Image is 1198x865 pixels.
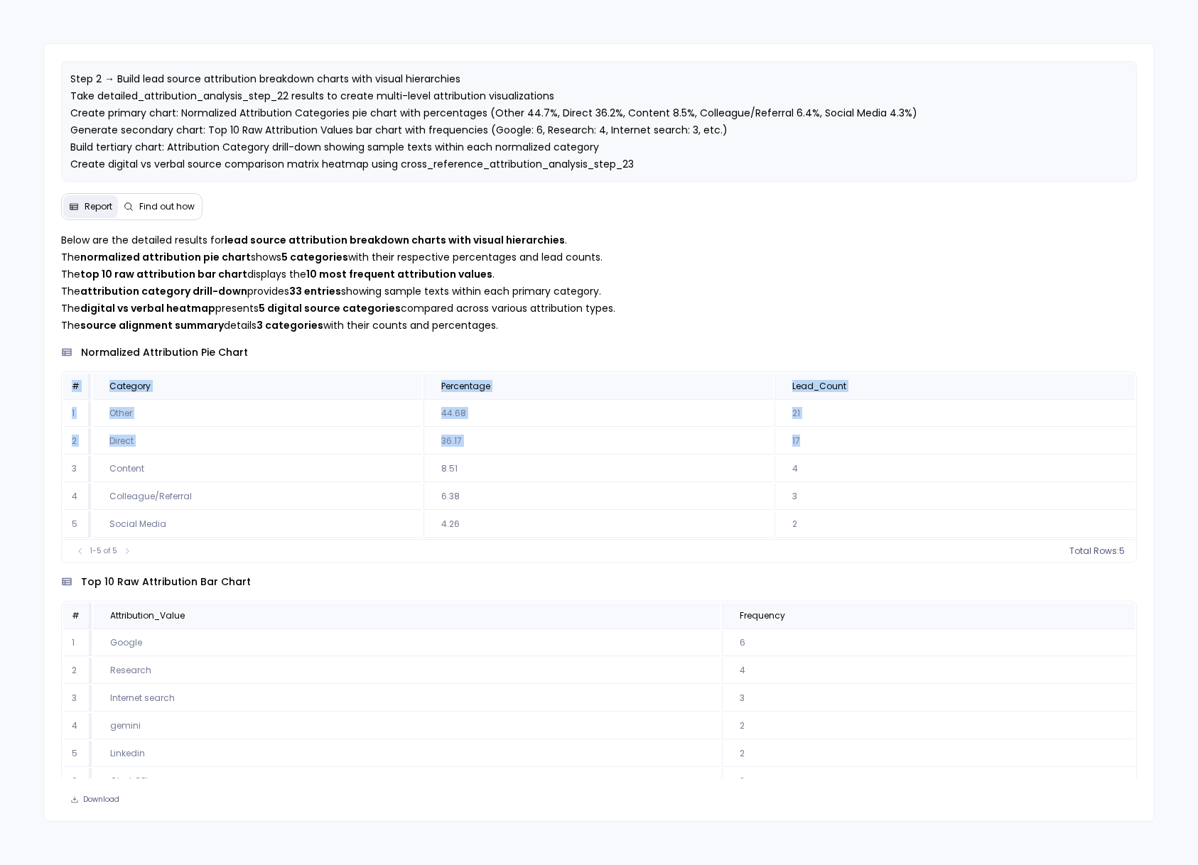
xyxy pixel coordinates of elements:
strong: top 10 raw attribution bar chart [80,267,247,281]
td: 5 [63,511,91,538]
td: Other [92,401,423,427]
strong: 3 categories [257,318,323,332]
span: top 10 raw attribution bar chart [81,575,251,589]
td: Social Media [92,511,423,538]
td: Linkedin [93,741,721,767]
span: Percentage [441,381,490,392]
td: 2 [722,768,1135,795]
span: # [72,609,80,621]
span: Lead_Count [792,381,846,392]
td: 44.68 [423,401,772,427]
td: 1 [63,630,92,656]
td: 2 [722,741,1135,767]
td: 6 [722,630,1135,656]
td: 3 [63,456,91,482]
td: Chat GPI [93,768,721,795]
p: The provides showing sample texts within each primary category. [61,283,1137,300]
strong: 33 entries [289,284,341,298]
span: 5 [1119,545,1125,557]
td: 6.38 [423,484,772,510]
td: 21 [775,401,1135,427]
strong: attribution category drill-down [80,284,247,298]
td: 1 [63,401,91,427]
td: Research [93,658,721,684]
td: 2 [63,428,91,455]
td: 36.17 [423,428,772,455]
span: Report [85,201,112,212]
td: 4.26 [423,511,772,538]
td: 6 [63,768,92,795]
td: 4 [63,713,92,739]
td: gemini [93,713,721,739]
td: Content [92,456,423,482]
button: Report [63,195,118,218]
strong: 10 most frequent attribution values [306,267,492,281]
td: 8.51 [423,456,772,482]
p: The presents compared across various attribution types. [61,300,1137,317]
td: 3 [775,484,1135,510]
td: Direct [92,428,423,455]
strong: normalized attribution pie chart [80,250,251,264]
td: 2 [722,713,1135,739]
p: Below are the detailed results for . [61,232,1137,249]
p: The details with their counts and percentages. [61,317,1137,334]
td: 2 [63,658,92,684]
strong: lead source attribution breakdown charts with visual hierarchies [225,233,565,247]
td: 2 [775,511,1135,538]
strong: 5 categories [281,250,348,264]
td: Internet search [93,685,721,712]
td: 17 [775,428,1135,455]
button: Find out how [118,195,200,218]
p: The displays the . [61,266,1137,283]
td: 3 [63,685,92,712]
td: 4 [63,484,91,510]
strong: 5 digital source categories [259,301,401,315]
span: Total Rows: [1069,545,1119,557]
span: 1-5 of 5 [90,545,117,557]
td: 3 [722,685,1135,712]
strong: source alignment summary [80,318,224,332]
span: Attribution_Value [110,610,185,621]
span: normalized attribution pie chart [81,345,248,360]
button: Download [61,790,129,810]
p: The shows with their respective percentages and lead counts. [61,249,1137,266]
span: Download [83,795,119,805]
strong: digital vs verbal heatmap [80,301,215,315]
span: Step 2 → Build lead source attribution breakdown charts with visual hierarchies Take detailed_att... [70,72,917,205]
span: Frequency [740,610,785,621]
td: Colleague/Referral [92,484,423,510]
td: 4 [775,456,1135,482]
td: 5 [63,741,92,767]
span: Find out how [139,201,195,212]
span: Category [109,381,151,392]
td: Google [93,630,721,656]
span: # [72,380,80,392]
td: 4 [722,658,1135,684]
